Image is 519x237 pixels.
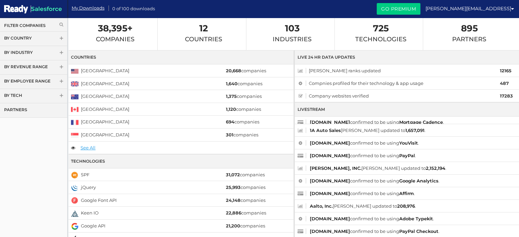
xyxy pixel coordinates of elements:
[226,93,236,99] strong: 1,375
[405,128,424,133] a: 1,657,091
[273,25,312,32] span: 103
[96,25,134,32] span: 38,395+
[226,184,240,190] strong: 25,993
[71,184,78,192] img: jquery.png
[298,66,499,75] span: [PERSON_NAME] ranks updated
[426,3,514,14] a: [PERSON_NAME][EMAIL_ADDRESS]
[81,106,129,112] a: [GEOGRAPHIC_DATA]
[399,216,433,221] a: Adobe Typekit
[226,210,266,216] a: 22,886companies
[72,5,104,11] a: My Downloads
[226,119,259,124] a: 694companies
[226,197,240,203] strong: 24,148
[81,119,129,124] a: [GEOGRAPHIC_DATA]
[226,223,265,228] a: 21,200companies
[31,5,62,12] span: Salesforce
[399,140,418,146] a: YouVisit
[226,210,241,216] strong: 22,886
[226,81,237,86] strong: 1,640
[397,203,415,209] a: 208,976
[4,23,63,28] a: Filter Companies
[81,68,129,73] a: [GEOGRAPHIC_DATA]
[71,223,78,230] img: google-api.png
[226,81,262,86] a: 1,640companies
[81,184,96,190] a: jQuery
[452,25,486,43] a: 895Partners
[226,106,236,112] strong: 1,120
[81,81,129,86] a: [GEOGRAPHIC_DATA]
[426,165,445,171] a: 2,152,194
[226,223,240,228] strong: 21,200
[273,25,312,43] a: 103Industries
[310,216,350,221] a: [DOMAIN_NAME]
[310,203,333,209] a: Aalto, Inc.
[71,119,78,126] img: france.png
[310,165,361,171] a: [PERSON_NAME], INC.
[355,25,406,32] span: 725
[112,4,155,12] span: 0 of 100 downloads
[310,128,341,133] a: 1A Auto Sales
[226,197,265,203] a: 24,148companies
[81,145,96,150] a: See All
[71,93,78,101] img: australia.png
[226,184,265,190] a: 25,993companies
[96,25,134,43] a: 38,395+Companies
[68,50,293,64] div: Countries
[310,140,350,146] a: [DOMAIN_NAME]
[226,68,241,73] strong: 20,668
[310,228,350,234] a: [DOMAIN_NAME]
[71,106,78,113] img: canada.png
[226,119,234,124] strong: 694
[452,25,486,32] span: 895
[355,25,406,43] a: 725Technologies
[226,132,233,137] strong: 301
[500,80,509,86] strong: 487
[71,171,78,179] img: spf.png
[310,178,350,183] a: [DOMAIN_NAME]
[310,153,350,158] a: [DOMAIN_NAME]
[298,79,499,87] span: Compnies profiled for their technology & app usage
[68,154,293,168] div: Technologies
[185,25,222,43] a: 12Countries
[81,132,129,137] a: [GEOGRAPHIC_DATA]
[399,228,438,234] a: PayPal Checkout
[310,119,350,125] a: [DOMAIN_NAME]
[500,68,511,73] strong: 12165
[226,172,264,177] a: 31,072companies
[71,80,78,88] img: united-kingdom.png
[310,191,350,196] a: [DOMAIN_NAME]
[226,132,258,137] a: 301companies
[81,223,105,228] a: Google API
[399,178,438,183] a: Google Analytics
[71,132,78,139] img: singapore.png
[377,3,420,15] a: Go Premium
[71,68,78,75] img: united-states.png
[226,93,261,99] a: 1,375companies
[71,210,78,217] img: keen-io.png
[185,25,222,32] span: 12
[298,92,499,100] span: Company websites verified
[81,93,129,99] a: [GEOGRAPHIC_DATA]
[226,68,266,73] a: 20,668companies
[399,153,415,158] a: PayPal
[399,191,414,196] a: Affirm
[399,119,443,125] a: Mortgage Cadence
[4,4,28,15] img: Salesforce Ready
[226,172,240,177] strong: 31,072
[81,210,99,216] a: Keen IO
[226,106,261,112] a: 1,120companies
[500,93,513,99] strong: 17283
[81,197,117,203] a: Google Font API
[81,172,89,177] a: SPF
[71,197,78,204] img: google-font-api.png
